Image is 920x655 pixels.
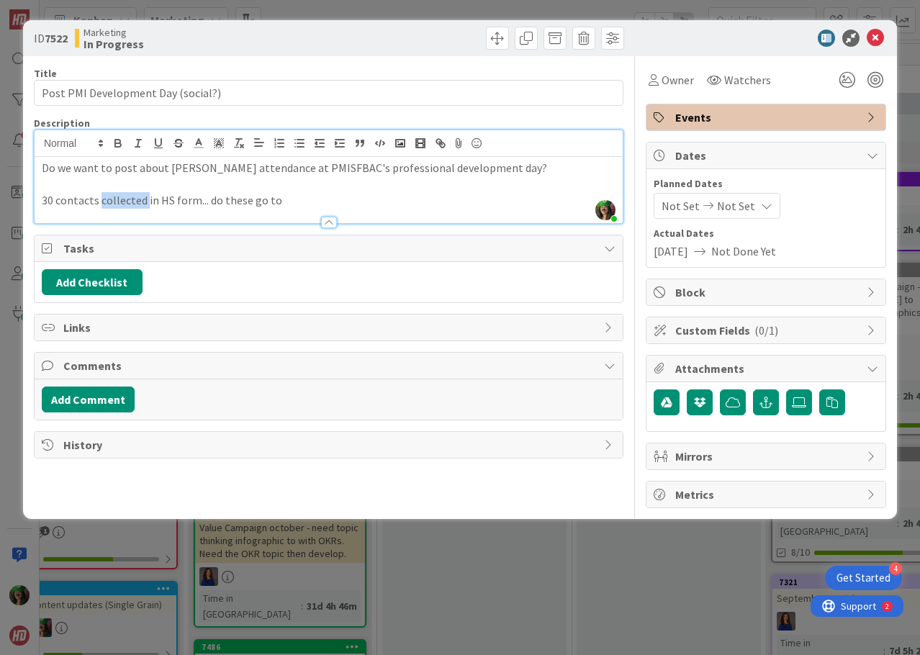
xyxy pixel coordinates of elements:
span: Links [63,319,597,336]
span: Events [675,109,860,126]
span: Planned Dates [654,176,878,191]
p: 30 contacts collected in HS form... do these go to [42,192,615,209]
button: Add Comment [42,387,135,412]
b: In Progress [84,38,144,50]
img: zMbp8UmSkcuFrGHA6WMwLokxENeDinhm.jpg [595,200,615,220]
div: Get Started [836,571,890,585]
span: Support [30,2,66,19]
span: Custom Fields [675,322,860,339]
label: Title [34,67,57,80]
p: Do we want to post about [PERSON_NAME] attendance at PMISFBAC's professional development day? [42,160,615,176]
div: 4 [889,562,902,575]
span: Mirrors [675,448,860,465]
span: ID [34,30,68,47]
b: 7522 [45,31,68,45]
span: Description [34,117,90,130]
span: Dates [675,147,860,164]
span: Actual Dates [654,226,878,241]
span: Metrics [675,486,860,503]
span: [DATE] [654,243,688,260]
span: Tasks [63,240,597,257]
span: Not Set [717,197,755,214]
span: Not Done Yet [711,243,776,260]
span: Owner [662,71,694,89]
input: type card name here... [34,80,623,106]
span: Comments [63,357,597,374]
span: Not Set [662,197,700,214]
span: Block [675,284,860,301]
span: Watchers [724,71,771,89]
button: Add Checklist [42,269,143,295]
span: Marketing [84,27,144,38]
div: Open Get Started checklist, remaining modules: 4 [825,566,902,590]
div: 2 [75,6,78,17]
span: History [63,436,597,453]
span: ( 0/1 ) [754,323,778,338]
span: Attachments [675,360,860,377]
